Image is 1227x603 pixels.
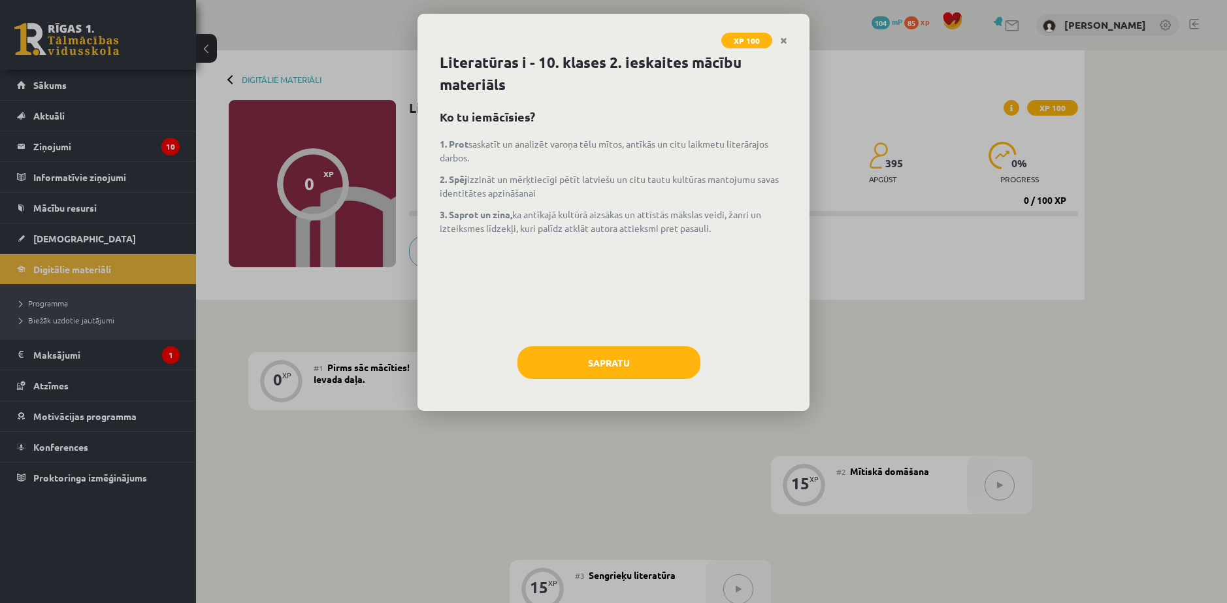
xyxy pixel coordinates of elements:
p: saskatīt un analizēt varoņa tēlu mītos, antīkās un citu laikmetu literārajos darbos. [440,137,787,165]
p: izzināt un mērķtiecīgi pētīt latviešu un citu tautu kultūras mantojumu savas identitātes apzināšanai [440,172,787,200]
span: XP 100 [721,33,772,48]
p: ka antīkajā kultūrā aizsākas un attīstās mākslas veidi, žanri un izteiksmes līdzekļi, kuri palīdz... [440,208,787,235]
strong: 2. Spēj [440,173,467,185]
button: Sapratu [517,346,700,379]
strong: 3. Saprot un zina, [440,208,512,220]
a: Close [772,28,795,54]
strong: 1. Prot [440,138,468,150]
h2: Ko tu iemācīsies? [440,108,787,125]
h1: Literatūras i - 10. klases 2. ieskaites mācību materiāls [440,52,787,96]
